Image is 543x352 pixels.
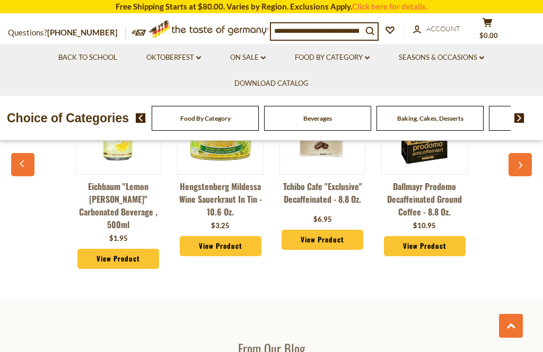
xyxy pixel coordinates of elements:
[177,180,264,218] a: Hengstenberg Mildessa Wine Sauerkraut in Tin - 10.6 oz.
[146,52,201,64] a: Oktoberfest
[295,52,370,64] a: Food By Category
[413,23,460,35] a: Account
[75,180,162,231] a: Eichbaum "Lemon [PERSON_NAME]" Carbonated Beverage , 500ml
[282,230,363,250] a: View Product
[279,180,366,212] a: Tchibo Cafe "Exclusive" Decaffeinated - 8.8 oz.
[180,114,231,122] a: Food By Category
[313,214,332,225] div: $6.95
[47,28,118,37] a: [PHONE_NUMBER]
[397,114,463,122] a: Baking, Cakes, Desserts
[514,113,524,123] img: next arrow
[381,180,468,218] a: Dallmayr Prodomo Decaffeinated Ground Coffee - 8.8 oz.
[8,26,126,40] p: Questions?
[136,113,146,123] img: previous arrow
[471,17,503,44] button: $0.00
[303,114,332,122] a: Beverages
[399,52,484,64] a: Seasons & Occasions
[109,233,128,244] div: $1.95
[352,2,427,11] a: Click here for details.
[230,52,266,64] a: On Sale
[426,24,460,33] span: Account
[58,52,117,64] a: Back to School
[384,236,466,256] a: View Product
[211,221,230,231] div: $3.25
[180,236,261,256] a: View Product
[413,221,436,231] div: $10.95
[77,249,159,269] a: View Product
[234,78,309,89] a: Download Catalog
[479,31,498,40] span: $0.00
